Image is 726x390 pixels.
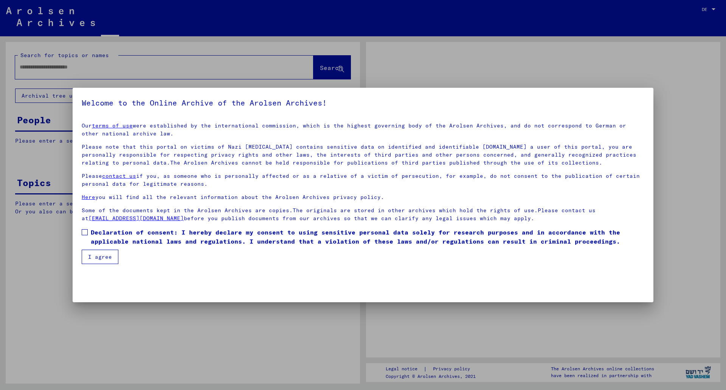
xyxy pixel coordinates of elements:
p: Some of the documents kept in the Arolsen Archives are copies.The originals are stored in other a... [82,207,644,222]
span: Declaration of consent: I hereby declare my consent to using sensitive personal data solely for r... [91,228,644,246]
a: Here [82,194,95,200]
a: contact us [102,172,136,179]
p: you will find all the relevant information about the Arolsen Archives privacy policy. [82,193,644,201]
a: [EMAIL_ADDRESS][DOMAIN_NAME] [88,215,184,222]
h5: Welcome to the Online Archive of the Arolsen Archives! [82,97,644,109]
p: Please if you, as someone who is personally affected or as a relative of a victim of persecution,... [82,172,644,188]
button: I agree [82,250,118,264]
a: terms of use [92,122,133,129]
p: Please note that this portal on victims of Nazi [MEDICAL_DATA] contains sensitive data on identif... [82,143,644,167]
p: Our were established by the international commission, which is the highest governing body of the ... [82,122,644,138]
